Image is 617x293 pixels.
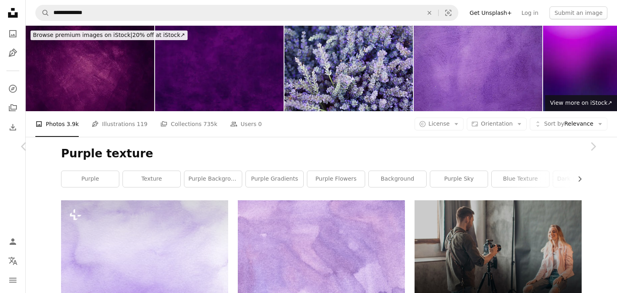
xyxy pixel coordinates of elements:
[123,171,180,187] a: texture
[31,31,188,40] div: 20% off at iStock ↗
[160,111,217,137] a: Collections 735k
[203,120,217,128] span: 735k
[415,118,464,130] button: License
[155,26,284,111] img: vintage purple or violet genuine leather texture used as backgrounds for design work. antique lea...
[35,5,458,21] form: Find visuals sitewide
[492,171,549,187] a: blue texture
[429,120,450,127] span: License
[550,100,612,106] span: View more on iStock ↗
[137,120,148,128] span: 119
[92,111,147,137] a: Illustrations 119
[553,171,611,187] a: dark purple texture
[230,111,262,137] a: Users 0
[33,32,132,38] span: Browse premium images on iStock |
[5,234,21,250] a: Log in / Sign up
[544,120,593,128] span: Relevance
[5,26,21,42] a: Photos
[184,171,242,187] a: purple background
[421,5,438,20] button: Clear
[530,118,607,130] button: Sort byRelevance
[544,120,564,127] span: Sort by
[26,26,154,111] img: Grunge purple background
[26,26,192,45] a: Browse premium images on iStock|20% off at iStock↗
[467,118,527,130] button: Orientation
[545,95,617,111] a: View more on iStock↗
[5,272,21,288] button: Menu
[5,100,21,116] a: Collections
[258,120,262,128] span: 0
[61,146,582,161] h1: Purple texture
[550,6,607,19] button: Submit an image
[307,171,365,187] a: purple flowers
[61,171,119,187] a: purple
[430,171,488,187] a: purple sky
[439,5,458,20] button: Visual search
[5,45,21,61] a: Illustrations
[414,26,542,111] img: Purple wall
[369,171,426,187] a: background
[5,253,21,269] button: Language
[569,108,617,185] a: Next
[517,6,543,19] a: Log in
[465,6,517,19] a: Get Unsplash+
[5,81,21,97] a: Explore
[284,26,413,111] img: Purple Lavender Flower Herb and Spice Background Texture
[36,5,49,20] button: Search Unsplash
[246,171,303,187] a: purple gradients
[481,120,513,127] span: Orientation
